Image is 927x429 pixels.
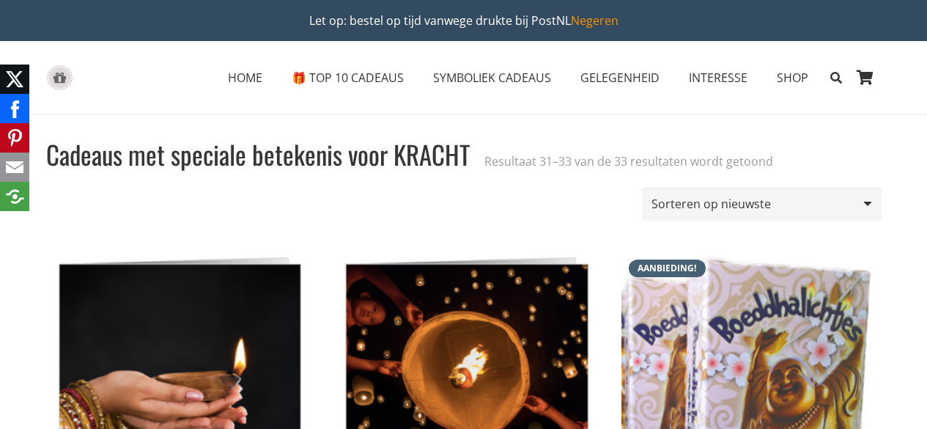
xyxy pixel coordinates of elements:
[46,138,470,171] h1: Cadeaus met speciale betekenis voor KRACHT
[580,70,660,86] span: GELEGENHEID
[566,59,674,96] a: GELEGENHEIDGELEGENHEID Menu
[849,41,882,114] a: Winkelwagen
[571,12,618,29] a: Negeren
[292,70,404,86] span: 🎁 TOP 10 CADEAUS
[762,59,823,96] a: SHOPSHOP Menu
[277,59,418,96] a: 🎁 TOP 10 CADEAUS🎁 TOP 10 CADEAUS Menu
[823,59,849,96] a: Zoeken
[46,65,73,91] a: gift-box-icon-grey-inspirerendwinkelen
[642,188,881,221] select: Winkelbestelling
[228,70,262,86] span: HOME
[674,59,762,96] a: INTERESSEINTERESSE Menu
[629,260,706,277] span: Aanbieding!
[484,153,773,170] p: Resultaat 31–33 van de 33 resultaten wordt getoond
[777,70,808,86] span: SHOP
[418,59,566,96] a: SYMBOLIEK CADEAUSSYMBOLIEK CADEAUS Menu
[433,70,551,86] span: SYMBOLIEK CADEAUS
[213,59,277,96] a: HOMEHOME Menu
[689,70,747,86] span: INTERESSE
